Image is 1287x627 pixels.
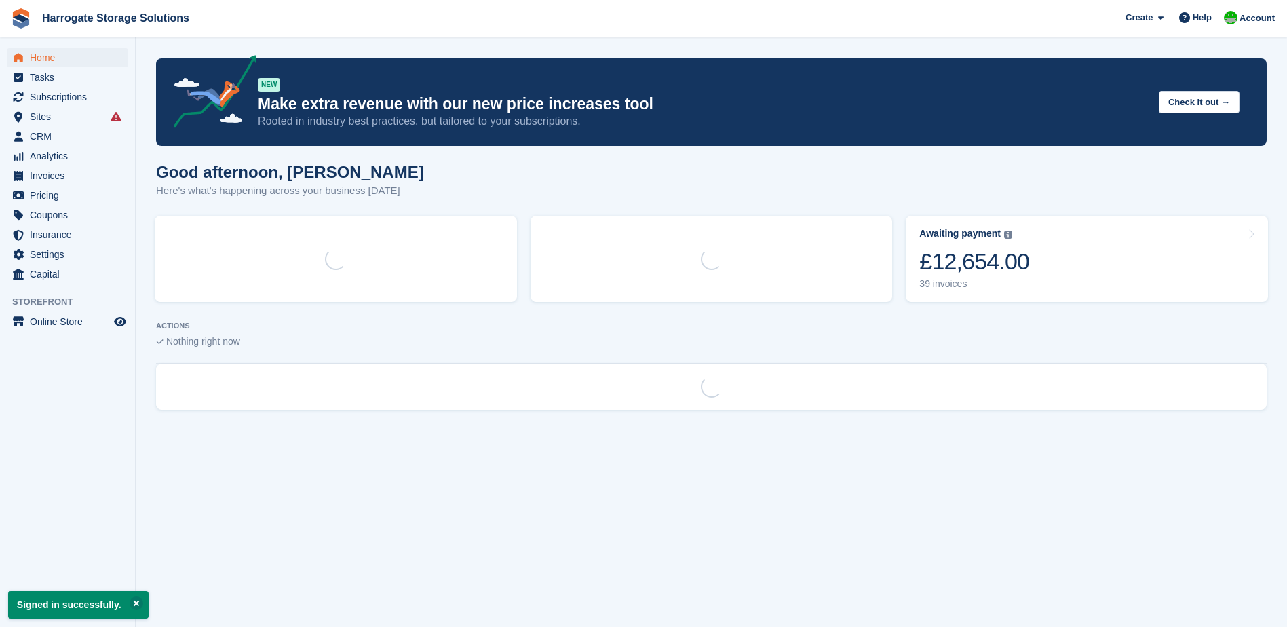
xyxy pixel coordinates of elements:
span: Sites [30,107,111,126]
p: Rooted in industry best practices, but tailored to your subscriptions. [258,114,1148,129]
span: Insurance [30,225,111,244]
span: CRM [30,127,111,146]
p: ACTIONS [156,322,1267,330]
a: menu [7,245,128,264]
i: Smart entry sync failures have occurred [111,111,121,122]
span: Coupons [30,206,111,225]
span: Capital [30,265,111,284]
div: Awaiting payment [919,228,1001,240]
span: Subscriptions [30,88,111,107]
a: menu [7,147,128,166]
a: menu [7,265,128,284]
a: menu [7,68,128,87]
h1: Good afternoon, [PERSON_NAME] [156,163,424,181]
a: menu [7,166,128,185]
a: menu [7,88,128,107]
span: Settings [30,245,111,264]
div: NEW [258,78,280,92]
span: Analytics [30,147,111,166]
div: £12,654.00 [919,248,1029,275]
span: Pricing [30,186,111,205]
img: icon-info-grey-7440780725fd019a000dd9b08b2336e03edf1995a4989e88bcd33f0948082b44.svg [1004,231,1012,239]
span: Invoices [30,166,111,185]
a: menu [7,127,128,146]
img: price-adjustments-announcement-icon-8257ccfd72463d97f412b2fc003d46551f7dbcb40ab6d574587a9cd5c0d94... [162,55,257,132]
a: Harrogate Storage Solutions [37,7,195,29]
a: Awaiting payment £12,654.00 39 invoices [906,216,1268,302]
a: menu [7,225,128,244]
span: Home [30,48,111,67]
span: Help [1193,11,1212,24]
button: Check it out → [1159,91,1240,113]
a: menu [7,48,128,67]
span: Account [1240,12,1275,25]
img: stora-icon-8386f47178a22dfd0bd8f6a31ec36ba5ce8667c1dd55bd0f319d3a0aa187defe.svg [11,8,31,28]
span: Create [1126,11,1153,24]
span: Tasks [30,68,111,87]
p: Signed in successfully. [8,591,149,619]
img: Lee and Michelle Depledge [1224,11,1237,24]
a: menu [7,186,128,205]
img: blank_slate_check_icon-ba018cac091ee9be17c0a81a6c232d5eb81de652e7a59be601be346b1b6ddf79.svg [156,339,164,345]
div: 39 invoices [919,278,1029,290]
a: menu [7,312,128,331]
a: Preview store [112,313,128,330]
span: Storefront [12,295,135,309]
p: Here's what's happening across your business [DATE] [156,183,424,199]
span: Online Store [30,312,111,331]
a: menu [7,107,128,126]
p: Make extra revenue with our new price increases tool [258,94,1148,114]
a: menu [7,206,128,225]
span: Nothing right now [166,336,240,347]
